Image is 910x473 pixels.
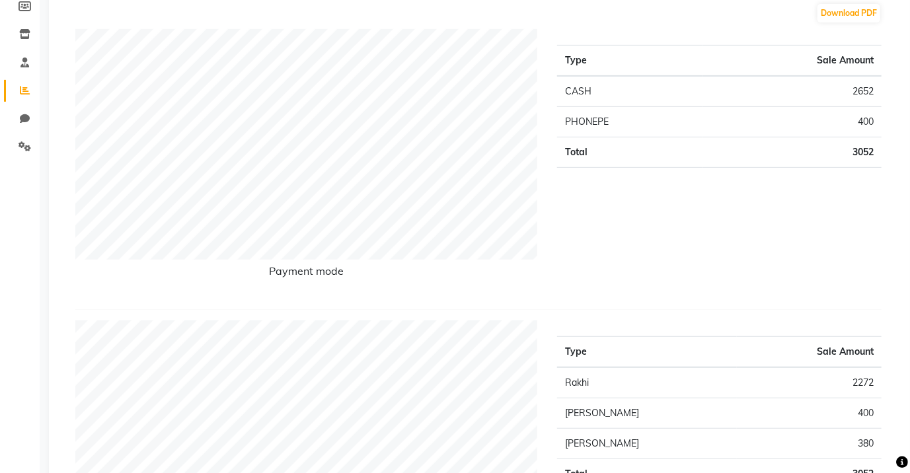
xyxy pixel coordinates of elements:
td: 380 [737,429,882,459]
td: 2272 [737,367,882,398]
td: Rakhi [557,367,736,398]
h6: Payment mode [75,265,537,283]
td: Total [557,137,703,168]
td: 400 [703,107,882,137]
td: 400 [737,398,882,429]
td: [PERSON_NAME] [557,398,736,429]
td: 3052 [703,137,882,168]
th: Sale Amount [703,46,882,77]
td: PHONEPE [557,107,703,137]
td: [PERSON_NAME] [557,429,736,459]
button: Download PDF [817,4,880,22]
td: 2652 [703,76,882,107]
th: Sale Amount [737,337,882,368]
th: Type [557,337,736,368]
td: CASH [557,76,703,107]
th: Type [557,46,703,77]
